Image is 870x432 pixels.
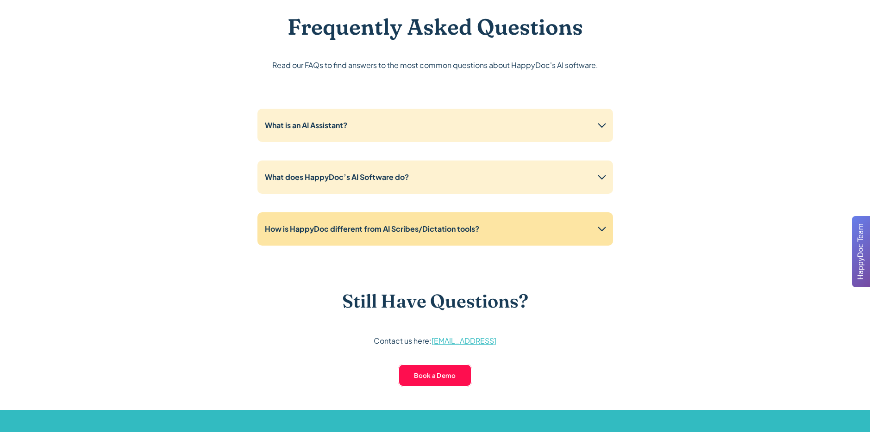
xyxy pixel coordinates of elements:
[398,364,472,386] a: Book a Demo
[288,13,583,40] h2: Frequently Asked Questions
[265,120,347,130] strong: What is an AI Assistant?
[374,334,496,347] p: Contact us here:
[265,172,409,182] strong: What does HappyDoc’s AI Software do?
[432,336,496,346] a: [EMAIL_ADDRESS]
[265,224,479,234] strong: How is HappyDoc different from AI Scribes/Dictation tools?
[272,59,598,72] p: Read our FAQs to find answers to the most common questions about HappyDoc's AI software.
[342,290,528,312] h3: Still Have Questions?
